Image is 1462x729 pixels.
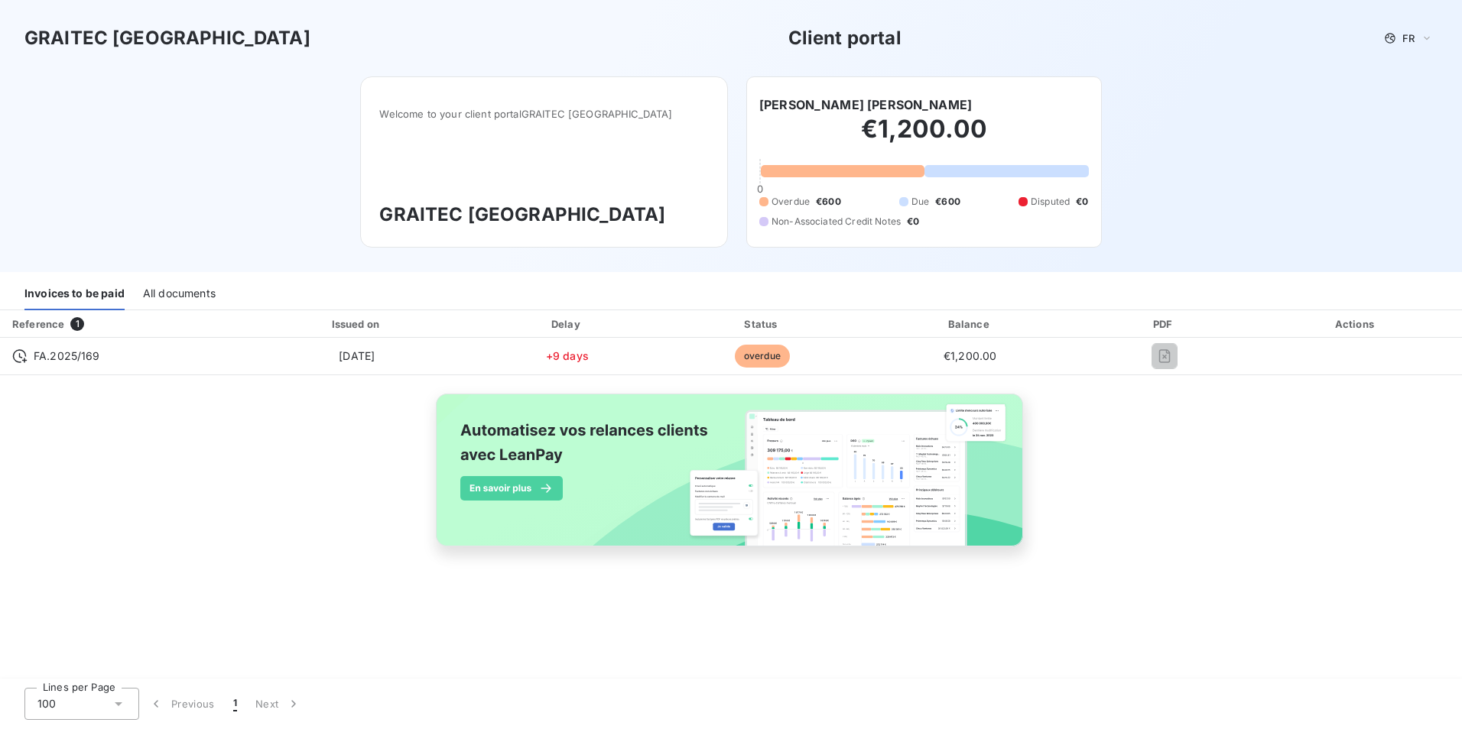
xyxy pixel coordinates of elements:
[735,345,790,368] span: overdue
[37,696,56,711] span: 100
[757,183,763,195] span: 0
[907,215,919,228] span: €0
[759,114,1089,160] h2: €1,200.00
[379,108,709,120] span: Welcome to your client portal GRAITEC [GEOGRAPHIC_DATA]
[12,318,64,330] div: Reference
[379,201,709,228] h3: GRAITEC [GEOGRAPHIC_DATA]
[788,24,902,52] h3: Client portal
[246,688,310,720] button: Next
[139,688,224,720] button: Previous
[772,195,810,209] span: Overdue
[911,195,929,209] span: Due
[34,348,100,364] span: FA.2025/169
[1081,316,1247,332] div: PDF
[422,384,1040,572] img: banner
[865,316,1075,332] div: Balance
[1253,316,1459,332] div: Actions
[935,195,960,209] span: €600
[339,349,375,362] span: [DATE]
[245,316,469,332] div: Issued on
[1402,32,1415,44] span: FR
[772,215,901,228] span: Non-Associated Credit Notes
[816,195,841,209] span: €600
[1076,195,1088,209] span: €0
[944,349,996,362] span: €1,200.00
[70,317,84,331] span: 1
[233,696,237,711] span: 1
[759,96,972,114] h6: [PERSON_NAME] [PERSON_NAME]
[546,349,589,362] span: +9 days
[1031,195,1070,209] span: Disputed
[143,278,216,310] div: All documents
[224,688,246,720] button: 1
[24,24,310,52] h3: GRAITEC [GEOGRAPHIC_DATA]
[475,316,660,332] div: Delay
[24,278,125,310] div: Invoices to be paid
[666,316,859,332] div: Status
